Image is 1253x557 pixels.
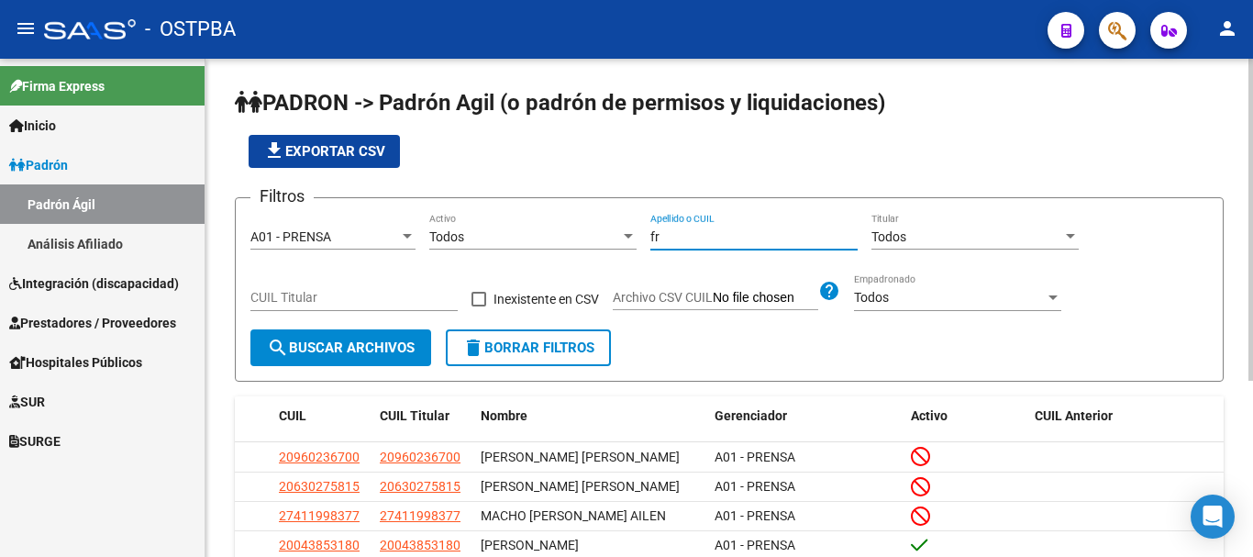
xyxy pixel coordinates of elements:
[446,329,611,366] button: Borrar Filtros
[267,337,289,359] mat-icon: search
[493,288,599,310] span: Inexistente en CSV
[904,396,1027,436] datatable-header-cell: Activo
[380,450,460,464] span: 20960236700
[715,450,795,464] span: A01 - PRENSA
[372,396,473,436] datatable-header-cell: CUIL Titular
[9,352,142,373] span: Hospitales Públicos
[249,135,400,168] button: Exportar CSV
[715,479,795,494] span: A01 - PRENSA
[250,229,331,244] span: A01 - PRENSA
[250,329,431,366] button: Buscar Archivos
[250,184,314,209] h3: Filtros
[145,9,236,50] span: - OSTPBA
[473,396,707,436] datatable-header-cell: Nombre
[613,290,713,305] span: Archivo CSV CUIL
[235,90,885,116] span: PADRON -> Padrón Agil (o padrón de permisos y liquidaciones)
[429,229,464,244] span: Todos
[854,290,889,305] span: Todos
[707,396,904,436] datatable-header-cell: Gerenciador
[1191,495,1235,539] div: Open Intercom Messenger
[380,508,460,523] span: 27411998377
[380,479,460,494] span: 20630275815
[9,431,61,451] span: SURGE
[15,17,37,39] mat-icon: menu
[481,408,527,423] span: Nombre
[263,143,385,160] span: Exportar CSV
[481,479,680,494] span: [PERSON_NAME] [PERSON_NAME]
[911,408,948,423] span: Activo
[9,76,105,96] span: Firma Express
[1035,408,1113,423] span: CUIL Anterior
[715,408,787,423] span: Gerenciador
[380,538,460,552] span: 20043853180
[267,340,415,356] span: Buscar Archivos
[462,337,484,359] mat-icon: delete
[462,340,594,356] span: Borrar Filtros
[1216,17,1238,39] mat-icon: person
[272,396,372,436] datatable-header-cell: CUIL
[481,538,579,552] span: [PERSON_NAME]
[871,229,906,244] span: Todos
[263,139,285,162] mat-icon: file_download
[9,392,45,412] span: SUR
[380,408,449,423] span: CUIL Titular
[279,450,360,464] span: 20960236700
[9,313,176,333] span: Prestadores / Proveedores
[715,538,795,552] span: A01 - PRENSA
[279,408,306,423] span: CUIL
[481,450,680,464] span: [PERSON_NAME] [PERSON_NAME]
[279,479,360,494] span: 20630275815
[279,508,360,523] span: 27411998377
[9,155,68,175] span: Padrón
[1027,396,1225,436] datatable-header-cell: CUIL Anterior
[279,538,360,552] span: 20043853180
[818,280,840,302] mat-icon: help
[713,290,818,306] input: Archivo CSV CUIL
[481,508,666,523] span: MACHO [PERSON_NAME] AILEN
[9,116,56,136] span: Inicio
[9,273,179,294] span: Integración (discapacidad)
[715,508,795,523] span: A01 - PRENSA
